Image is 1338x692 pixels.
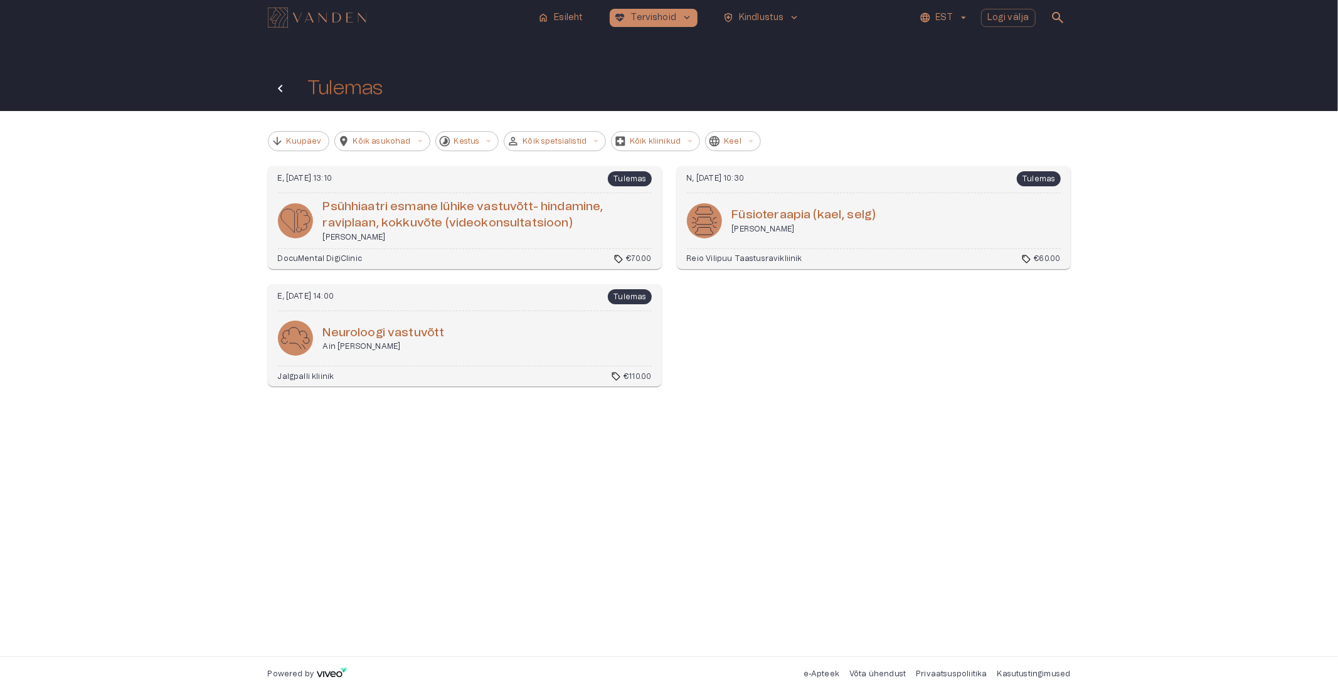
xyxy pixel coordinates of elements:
[346,134,418,149] span: Kõik asukohad
[308,77,383,99] h1: Tulemas
[280,134,329,149] span: Kuupäev
[1034,253,1060,264] p: €60.00
[554,11,583,24] p: Esileht
[1021,254,1031,264] span: sell
[1051,10,1066,25] span: search
[278,253,363,264] p: DocuMental DigiClinic
[732,207,876,224] h6: Fü­sioter­aapia (kael, selg)
[804,670,839,678] a: e-Apteek
[435,131,499,151] div: Kestus
[705,131,761,151] div: Keel
[268,8,366,28] img: Vanden logo
[323,325,445,342] h6: Neuroloogi vastuvõtt
[918,9,971,27] button: EST
[268,76,293,101] button: Tagasi
[447,134,487,149] span: Kestus
[1046,5,1071,30] button: open search modal
[611,371,621,381] span: sell
[608,171,651,186] span: Tulemas
[504,131,606,151] div: Kõik spetsialistid
[723,12,734,23] span: health_and_safety
[611,131,700,151] div: Kõik kliinikud
[613,254,624,264] span: sell
[334,131,430,151] div: Kõik asukohad
[278,173,332,184] p: E, [DATE] 13:10
[677,166,1071,269] a: Navigate to booking details
[268,669,314,679] p: Powered by
[717,134,748,149] span: Keel
[687,173,745,184] p: N, [DATE] 10:30
[533,9,589,27] button: homeEsileht
[608,289,651,304] span: Tulemas
[610,9,698,27] button: ecg_heartTervishoidkeyboard_arrow_down
[538,12,549,23] span: home
[268,166,662,269] a: Navigate to booking details
[936,11,953,24] p: EST
[789,12,800,23] span: keyboard_arrow_down
[278,371,334,382] p: Jalgpalli kliinik
[323,199,652,232] h6: Psüh­hi­aa­tri es­mane lühike vas­tu­võtt- hin­damine, raviplaan, kokku­võte (videokon­sul­tat­si...
[323,341,445,352] p: Ain [PERSON_NAME]
[987,11,1029,24] p: Logi välja
[687,253,802,264] p: Reio Vilipuu Taastusravikliinik
[732,224,876,235] p: [PERSON_NAME]
[323,232,652,243] p: [PERSON_NAME]
[516,134,593,149] span: Kõik spetsialistid
[997,670,1071,678] a: Kasutustingimused
[268,284,662,387] a: Navigate to booking details
[1017,171,1060,186] span: Tulemas
[278,291,334,302] p: E, [DATE] 14:00
[739,11,784,24] p: Kindlustus
[626,253,651,264] p: €70.00
[981,9,1036,27] button: Logi välja
[849,669,906,679] p: Võta ühendust
[681,12,693,23] span: keyboard_arrow_down
[268,9,528,26] a: Navigate to homepage
[624,371,651,382] p: €110.00
[623,134,688,149] span: Kõik kliinikud
[718,9,805,27] button: health_and_safetyKindlustuskeyboard_arrow_down
[268,131,329,151] div: Kuupäev
[916,670,987,678] a: Privaatsuspoliitika
[631,11,677,24] p: Tervishoid
[615,12,626,23] span: ecg_heart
